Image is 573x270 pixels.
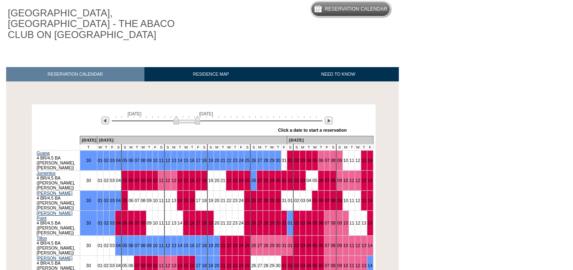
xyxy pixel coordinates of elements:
a: NEED TO KNOW [277,67,399,81]
a: 30 [276,220,281,225]
a: 07 [325,263,330,268]
a: 26 [251,243,256,248]
a: 01 [288,220,292,225]
a: 01 [288,263,292,268]
td: [DATE] [80,136,97,144]
a: 11 [349,178,354,183]
a: 13 [362,243,366,248]
a: 12 [165,243,170,248]
a: 08 [141,220,146,225]
a: 08 [141,178,146,183]
a: 01 [98,158,103,163]
a: 30 [86,220,91,225]
a: 08 [330,178,335,183]
a: 05 [312,178,317,183]
a: 30 [86,198,91,203]
a: 08 [141,263,146,268]
a: 11 [159,178,164,183]
a: 03 [300,263,305,268]
a: 05 [122,158,127,163]
a: 21 [220,220,225,225]
a: 25 [245,243,249,248]
a: 10 [343,158,348,163]
a: 24 [239,158,244,163]
a: 25 [245,178,249,183]
a: 07 [325,198,330,203]
a: 17 [196,263,201,268]
a: 12 [165,220,170,225]
a: 27 [257,220,262,225]
a: 07 [135,220,139,225]
a: 14 [178,178,182,183]
a: 04 [306,158,311,163]
a: 08 [330,198,335,203]
a: 30 [86,178,91,183]
a: 15 [184,263,189,268]
a: 13 [362,220,366,225]
a: 22 [227,243,231,248]
a: 03 [300,198,305,203]
a: 15 [184,158,189,163]
a: 02 [294,198,299,203]
a: 26 [251,263,256,268]
a: 23 [233,243,238,248]
a: 21 [220,243,225,248]
a: 02 [104,243,109,248]
a: 11 [159,198,164,203]
a: 06 [319,243,324,248]
a: 26 [251,158,256,163]
a: 11 [159,158,164,163]
a: 17 [196,198,201,203]
a: 01 [288,158,292,163]
a: 14 [368,220,373,225]
a: 14 [178,198,182,203]
a: 14 [368,198,373,203]
a: 02 [104,178,109,183]
a: 08 [141,198,146,203]
td: T [103,144,109,151]
td: W [97,144,103,151]
a: 14 [368,178,373,183]
a: 15 [184,198,189,203]
a: 22 [227,220,231,225]
a: 03 [110,220,115,225]
a: 09 [147,158,152,163]
a: 02 [294,220,299,225]
a: 03 [300,158,305,163]
a: 01 [98,198,103,203]
a: 01 [288,178,292,183]
a: 05 [122,198,127,203]
a: 13 [362,158,366,163]
a: Jumentos [37,171,56,175]
a: 20 [214,178,219,183]
a: 10 [153,198,158,203]
a: 01 [98,243,103,248]
a: RESERVATION CALENDAR [6,67,144,81]
a: 07 [135,243,139,248]
a: 08 [330,243,335,248]
a: 27 [257,158,262,163]
a: 30 [276,158,281,163]
a: 12 [165,158,170,163]
a: 28 [263,243,268,248]
a: 20 [214,198,219,203]
a: 12 [165,263,170,268]
a: 12 [355,178,360,183]
a: 10 [343,243,348,248]
a: 31 [282,198,287,203]
a: 14 [368,158,373,163]
a: 11 [349,220,354,225]
a: 11 [159,263,164,268]
a: 24 [239,263,244,268]
a: 06 [128,158,133,163]
a: 11 [349,263,354,268]
a: 05 [122,243,127,248]
a: 09 [337,243,342,248]
a: 29 [270,198,274,203]
a: 29 [270,263,274,268]
a: 31 [282,220,287,225]
a: 13 [362,178,366,183]
a: 10 [153,158,158,163]
a: 09 [147,178,152,183]
a: 10 [343,178,348,183]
